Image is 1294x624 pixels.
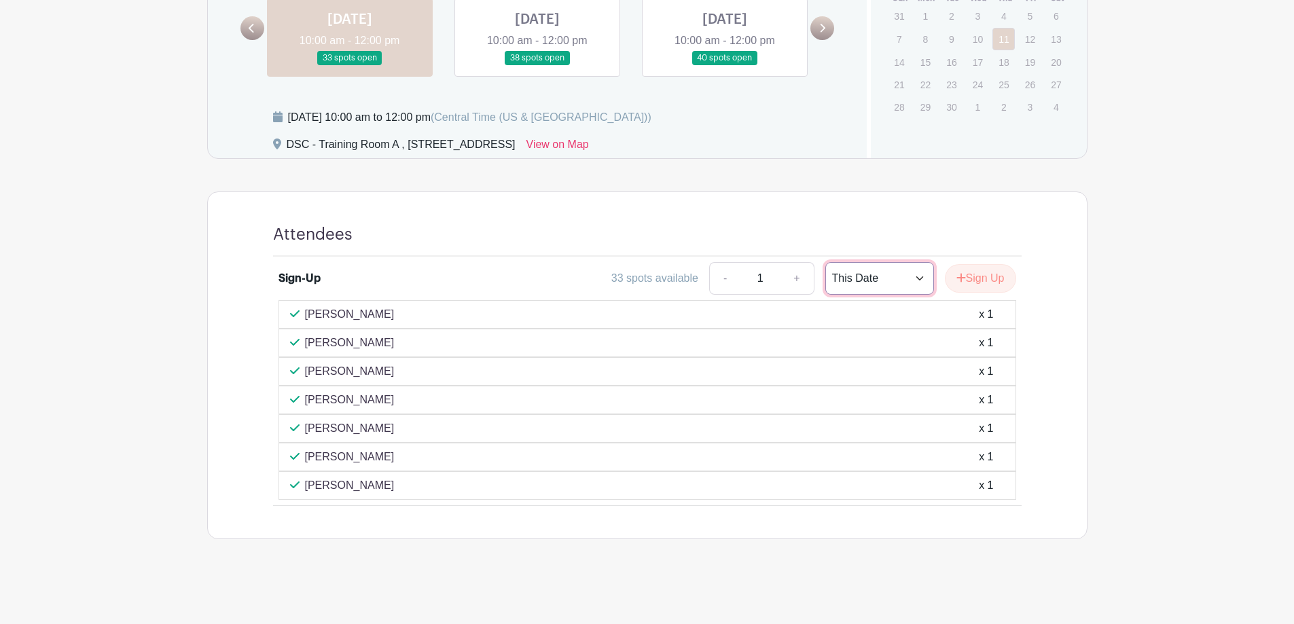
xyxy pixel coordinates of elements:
[992,5,1015,26] p: 4
[1019,74,1041,95] p: 26
[888,5,910,26] p: 31
[287,136,516,158] div: DSC - Training Room A , [STREET_ADDRESS]
[979,420,993,437] div: x 1
[979,392,993,408] div: x 1
[914,29,937,50] p: 8
[305,363,395,380] p: [PERSON_NAME]
[979,477,993,494] div: x 1
[431,111,651,123] span: (Central Time (US & [GEOGRAPHIC_DATA]))
[305,392,395,408] p: [PERSON_NAME]
[305,477,395,494] p: [PERSON_NAME]
[888,29,910,50] p: 7
[305,306,395,323] p: [PERSON_NAME]
[914,52,937,73] p: 15
[1045,29,1067,50] p: 13
[967,96,989,117] p: 1
[888,96,910,117] p: 28
[940,5,963,26] p: 2
[979,363,993,380] div: x 1
[611,270,698,287] div: 33 spots available
[992,74,1015,95] p: 25
[273,225,353,244] h4: Attendees
[288,109,651,126] div: [DATE] 10:00 am to 12:00 pm
[305,420,395,437] p: [PERSON_NAME]
[1019,96,1041,117] p: 3
[914,5,937,26] p: 1
[888,52,910,73] p: 14
[1045,96,1067,117] p: 4
[1019,5,1041,26] p: 5
[940,74,963,95] p: 23
[888,74,910,95] p: 21
[914,96,937,117] p: 29
[992,28,1015,50] a: 11
[967,5,989,26] p: 3
[979,449,993,465] div: x 1
[979,335,993,351] div: x 1
[305,335,395,351] p: [PERSON_NAME]
[967,29,989,50] p: 10
[1019,29,1041,50] p: 12
[1045,5,1067,26] p: 6
[780,262,814,295] a: +
[278,270,321,287] div: Sign-Up
[945,264,1016,293] button: Sign Up
[526,136,589,158] a: View on Map
[992,96,1015,117] p: 2
[940,29,963,50] p: 9
[709,262,740,295] a: -
[967,74,989,95] p: 24
[992,52,1015,73] p: 18
[1045,74,1067,95] p: 27
[1019,52,1041,73] p: 19
[979,306,993,323] div: x 1
[967,52,989,73] p: 17
[305,449,395,465] p: [PERSON_NAME]
[914,74,937,95] p: 22
[940,52,963,73] p: 16
[1045,52,1067,73] p: 20
[940,96,963,117] p: 30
